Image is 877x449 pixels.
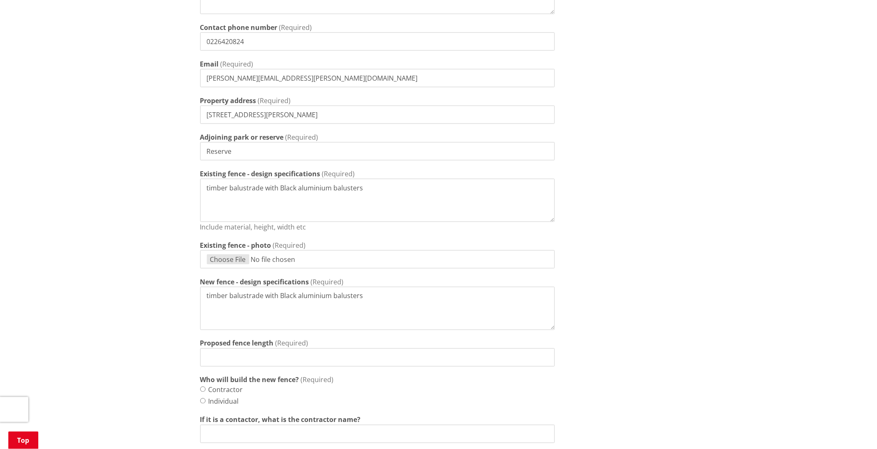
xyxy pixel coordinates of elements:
[200,375,299,385] strong: Who will build the new fence?
[200,96,256,106] label: Property address
[322,169,355,178] span: (Required)
[200,132,284,142] label: Adjoining park or reserve
[301,375,334,385] span: (Required)
[200,222,555,232] p: Include material, height, width etc
[311,277,344,286] span: (Required)
[286,133,318,142] span: (Required)
[839,414,869,444] iframe: Messenger Launcher
[273,241,306,250] span: (Required)
[258,96,291,105] span: (Required)
[209,397,239,407] label: Individual
[200,169,320,179] label: Existing fence - design specifications
[221,59,253,69] span: (Required)
[200,277,309,287] label: New fence - design specifications
[200,250,555,269] input: file
[209,385,243,395] label: Contractor
[276,339,308,348] span: (Required)
[200,59,219,69] label: Email
[200,240,271,250] label: Existing fence - photo
[200,415,361,425] label: If it is a contactor, what is the contractor name?
[200,338,274,348] label: Proposed fence length
[279,23,312,32] span: (Required)
[200,22,278,32] label: Contact phone number
[8,432,38,449] a: Top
